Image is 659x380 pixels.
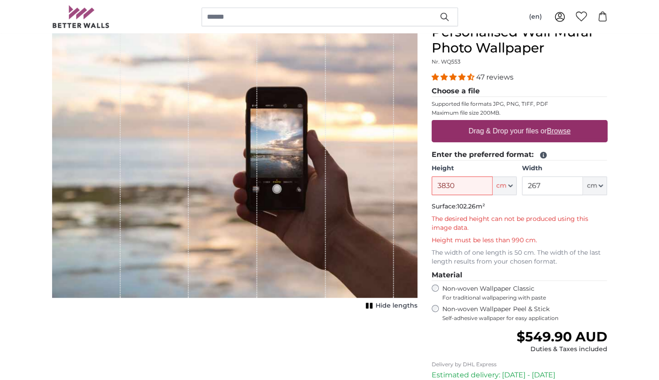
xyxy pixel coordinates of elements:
[583,176,607,195] button: cm
[432,361,607,368] p: Delivery by DHL Express
[457,202,485,210] span: 102.26m²
[493,176,517,195] button: cm
[432,109,607,116] p: Maximum file size 200MB.
[432,24,607,56] h1: Personalised Wall Mural Photo Wallpaper
[363,300,417,312] button: Hide lengths
[442,284,607,301] label: Non-woven Wallpaper Classic
[432,86,607,97] legend: Choose a file
[432,73,476,81] span: 4.38 stars
[442,305,607,322] label: Non-woven Wallpaper Peel & Stick
[516,328,607,345] span: $549.90 AUD
[442,294,607,301] span: For traditional wallpapering with paste
[522,164,607,173] label: Width
[547,127,570,135] u: Browse
[52,24,417,312] div: 1 of 1
[432,248,607,266] p: The width of one length is 50 cm. The width of the last length results from your chosen format.
[465,122,574,140] label: Drag & Drop your files or
[52,5,110,28] img: Betterwalls
[432,236,607,245] p: Height must be less than 990 cm.
[432,58,461,65] span: Nr. WQ553
[432,270,607,281] legend: Material
[586,181,597,190] span: cm
[522,9,549,25] button: (en)
[496,181,506,190] span: cm
[432,164,517,173] label: Height
[432,149,607,160] legend: Enter the preferred format:
[516,345,607,354] div: Duties & Taxes included
[432,202,607,211] p: Surface:
[376,301,417,310] span: Hide lengths
[476,73,513,81] span: 47 reviews
[432,215,607,232] p: The desired height can not be produced using this image data.
[442,315,607,322] span: Self-adhesive wallpaper for easy application
[432,100,607,108] p: Supported file formats JPG, PNG, TIFF, PDF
